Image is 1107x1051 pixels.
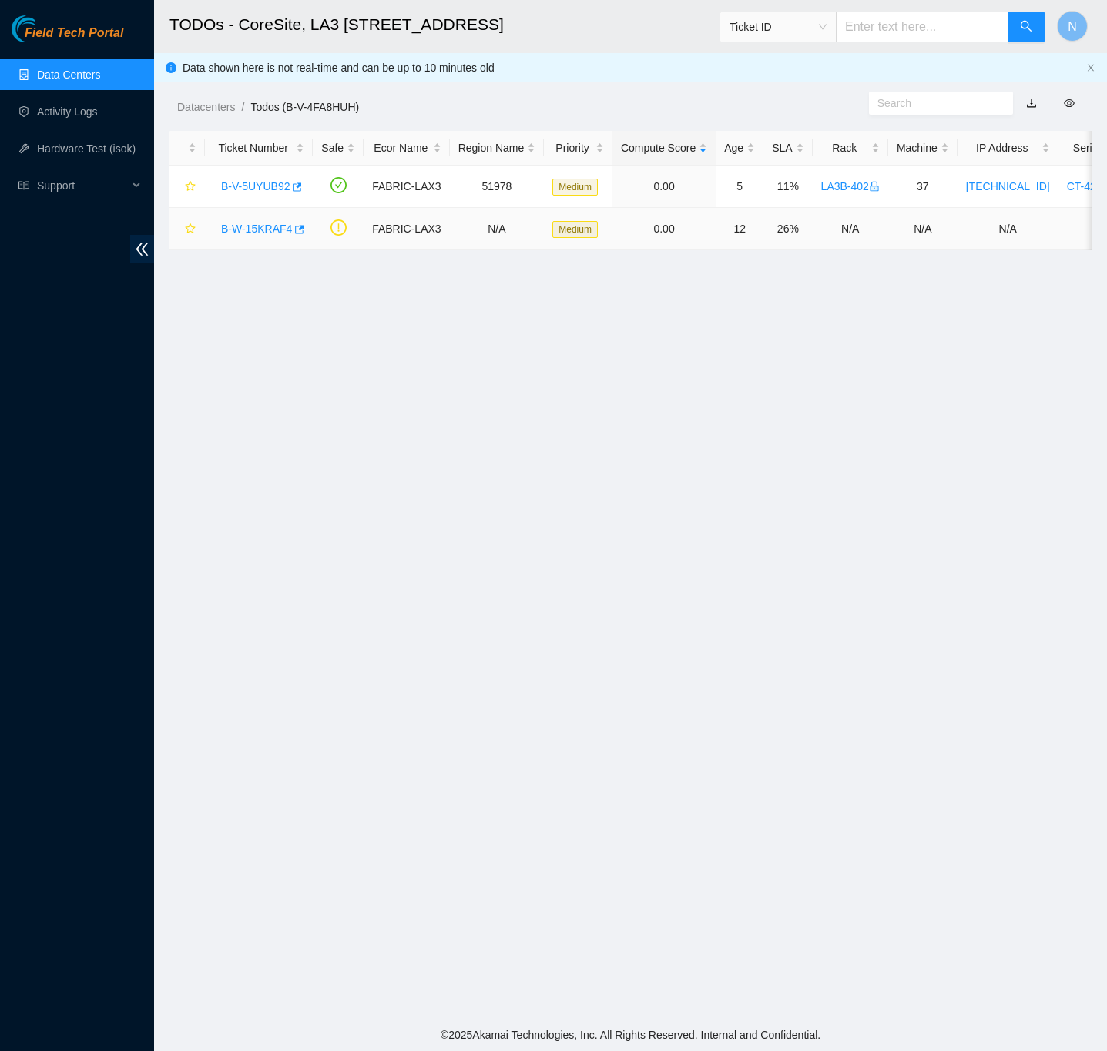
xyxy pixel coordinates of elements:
span: double-left [130,235,154,263]
a: Akamai TechnologiesField Tech Portal [12,28,123,48]
span: star [185,223,196,236]
a: Hardware Test (isok) [37,142,136,155]
span: star [185,181,196,193]
td: FABRIC-LAX3 [364,166,449,208]
span: lock [869,181,880,192]
button: download [1015,91,1048,115]
a: B-W-15KRAF4 [221,223,292,235]
span: check-circle [330,177,347,193]
footer: © 2025 Akamai Technologies, Inc. All Rights Reserved. Internal and Confidential. [154,1019,1107,1051]
button: search [1008,12,1045,42]
td: N/A [888,208,958,250]
span: Medium [552,221,598,238]
img: Akamai Technologies [12,15,78,42]
span: / [241,101,244,113]
span: Medium [552,179,598,196]
a: Activity Logs [37,105,98,118]
span: exclamation-circle [330,219,347,236]
a: B-V-5UYUB92 [221,180,290,192]
td: 37 [888,166,958,208]
span: Support [37,170,128,201]
a: Data Centers [37,69,100,81]
span: search [1020,20,1032,35]
input: Search [877,95,992,112]
td: 11% [763,166,812,208]
button: star [178,174,196,199]
td: N/A [958,208,1058,250]
a: download [1026,97,1037,109]
span: eye [1064,98,1075,109]
a: Todos (B-V-4FA8HUH) [250,101,359,113]
input: Enter text here... [836,12,1008,42]
a: Datacenters [177,101,235,113]
td: 12 [716,208,763,250]
td: 26% [763,208,812,250]
span: Ticket ID [730,15,827,38]
td: N/A [813,208,888,250]
a: LA3B-402lock [821,180,880,192]
a: [TECHNICAL_ID] [966,180,1050,192]
td: 5 [716,166,763,208]
span: N [1068,17,1077,36]
td: 51978 [450,166,545,208]
span: close [1086,63,1095,72]
button: N [1057,11,1088,42]
td: N/A [450,208,545,250]
span: read [18,180,29,191]
span: Field Tech Portal [25,26,123,41]
td: 0.00 [612,166,716,208]
td: FABRIC-LAX3 [364,208,449,250]
button: close [1086,63,1095,73]
button: star [178,216,196,241]
td: 0.00 [612,208,716,250]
